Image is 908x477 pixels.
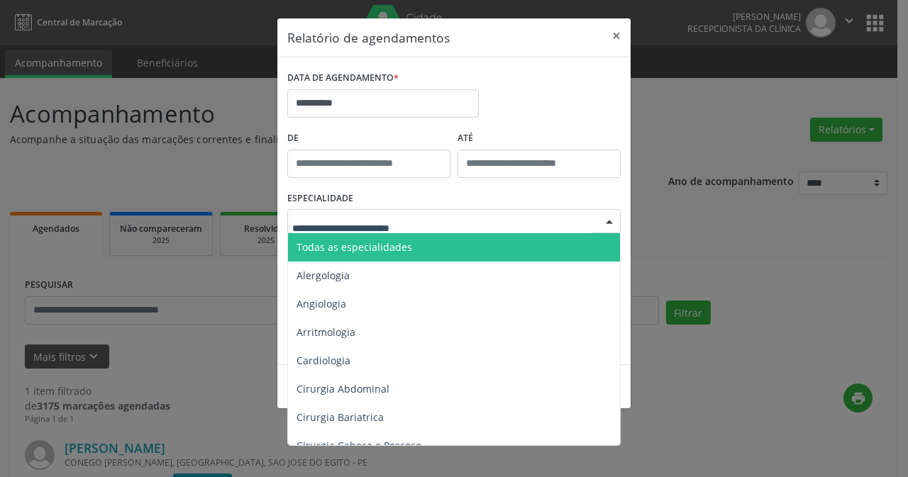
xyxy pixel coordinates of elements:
[297,382,389,395] span: Cirurgia Abdominal
[297,325,355,339] span: Arritmologia
[297,297,346,310] span: Angiologia
[287,188,353,210] label: ESPECIALIDADE
[602,18,631,53] button: Close
[297,354,350,367] span: Cardiologia
[297,240,412,254] span: Todas as especialidades
[297,439,421,452] span: Cirurgia Cabeça e Pescoço
[287,28,450,47] h5: Relatório de agendamentos
[287,67,399,89] label: DATA DE AGENDAMENTO
[458,128,621,150] label: ATÉ
[287,128,450,150] label: De
[297,410,384,424] span: Cirurgia Bariatrica
[297,269,350,282] span: Alergologia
